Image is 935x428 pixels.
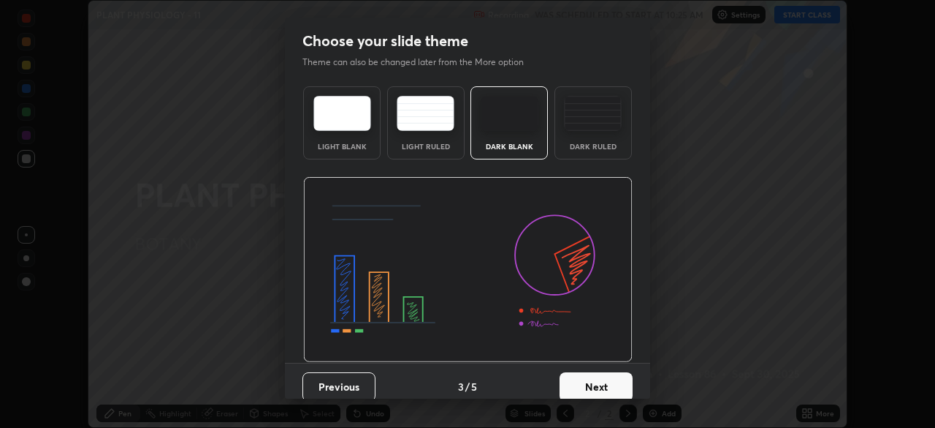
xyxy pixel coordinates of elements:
button: Previous [302,372,375,402]
img: lightTheme.e5ed3b09.svg [313,96,371,131]
h4: 3 [458,379,464,394]
p: Theme can also be changed later from the More option [302,56,539,69]
img: darkRuledTheme.de295e13.svg [564,96,622,131]
img: darkThemeBanner.d06ce4a2.svg [303,177,633,363]
h4: / [465,379,470,394]
div: Light Ruled [397,143,455,150]
img: lightRuledTheme.5fabf969.svg [397,96,454,131]
img: darkTheme.f0cc69e5.svg [481,96,538,131]
button: Next [560,372,633,402]
h4: 5 [471,379,477,394]
h2: Choose your slide theme [302,31,468,50]
div: Dark Blank [480,143,538,150]
div: Dark Ruled [564,143,622,150]
div: Light Blank [313,143,371,150]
